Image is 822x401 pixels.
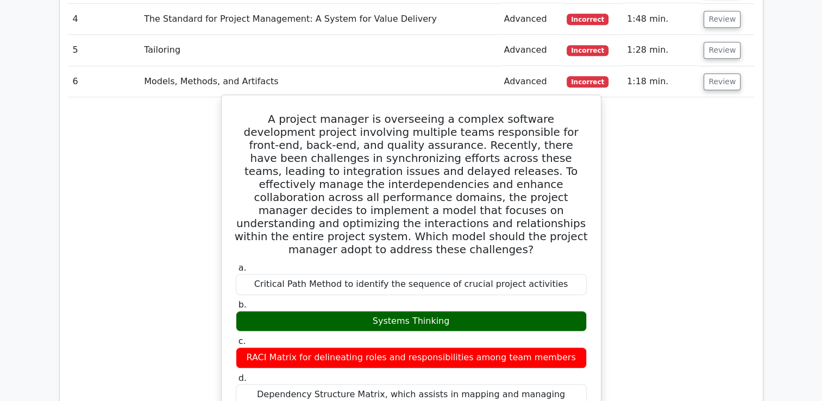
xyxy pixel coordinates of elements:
[235,112,588,256] h5: A project manager is overseeing a complex software development project involving multiple teams r...
[236,274,587,295] div: Critical Path Method to identify the sequence of crucial project activities
[623,35,699,66] td: 1:28 min.
[140,4,499,35] td: The Standard for Project Management: A System for Value Delivery
[239,336,246,346] span: c.
[567,76,608,87] span: Incorrect
[623,66,699,97] td: 1:18 min.
[140,35,499,66] td: Tailoring
[704,42,741,59] button: Review
[68,66,140,97] td: 6
[704,73,741,90] button: Review
[499,4,562,35] td: Advanced
[567,14,608,24] span: Incorrect
[704,11,741,28] button: Review
[236,347,587,368] div: RACI Matrix for delineating roles and responsibilities among team members
[239,299,247,310] span: b.
[140,66,499,97] td: Models, Methods, and Artifacts
[236,311,587,332] div: Systems Thinking
[68,35,140,66] td: 5
[239,373,247,383] span: d.
[239,262,247,273] span: a.
[499,35,562,66] td: Advanced
[567,45,608,56] span: Incorrect
[68,4,140,35] td: 4
[623,4,699,35] td: 1:48 min.
[499,66,562,97] td: Advanced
